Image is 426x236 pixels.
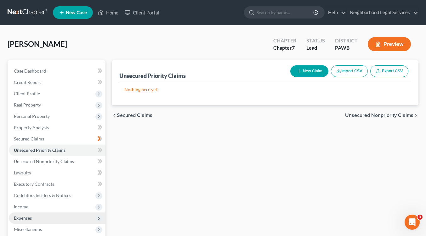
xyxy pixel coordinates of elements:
[66,10,87,15] span: New Case
[14,215,32,221] span: Expenses
[14,193,71,198] span: Codebtors Insiders & Notices
[417,215,423,220] span: 3
[370,65,408,77] a: Export CSV
[14,227,42,232] span: Miscellaneous
[325,7,346,18] a: Help
[95,7,122,18] a: Home
[9,65,105,77] a: Case Dashboard
[122,7,162,18] a: Client Portal
[335,44,358,52] div: PAWB
[345,113,418,118] button: Unsecured Nonpriority Claims chevron_right
[9,156,105,167] a: Unsecured Nonpriority Claims
[14,68,46,74] span: Case Dashboard
[9,133,105,145] a: Secured Claims
[117,113,152,118] span: Secured Claims
[14,80,41,85] span: Credit Report
[14,181,54,187] span: Executory Contracts
[14,147,65,153] span: Unsecured Priority Claims
[273,37,296,44] div: Chapter
[413,113,418,118] i: chevron_right
[14,136,44,141] span: Secured Claims
[9,167,105,178] a: Lawsuits
[290,65,328,77] button: New Claim
[14,113,50,119] span: Personal Property
[14,159,74,164] span: Unsecured Nonpriority Claims
[257,7,314,18] input: Search by name...
[347,7,418,18] a: Neighborhood Legal Services
[331,65,368,77] button: Import CSV
[335,37,358,44] div: District
[119,72,186,80] div: Unsecured Priority Claims
[405,215,420,230] iframe: Intercom live chat
[14,125,49,130] span: Property Analysis
[14,102,41,107] span: Real Property
[14,170,31,175] span: Lawsuits
[112,113,117,118] i: chevron_left
[8,39,67,48] span: [PERSON_NAME]
[14,204,28,209] span: Income
[9,178,105,190] a: Executory Contracts
[306,37,325,44] div: Status
[14,91,40,96] span: Client Profile
[9,145,105,156] a: Unsecured Priority Claims
[273,44,296,52] div: Chapter
[9,77,105,88] a: Credit Report
[124,86,406,93] p: Nothing here yet!
[9,122,105,133] a: Property Analysis
[292,45,295,51] span: 7
[306,44,325,52] div: Lead
[112,113,152,118] button: chevron_left Secured Claims
[368,37,411,51] button: Preview
[345,113,413,118] span: Unsecured Nonpriority Claims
